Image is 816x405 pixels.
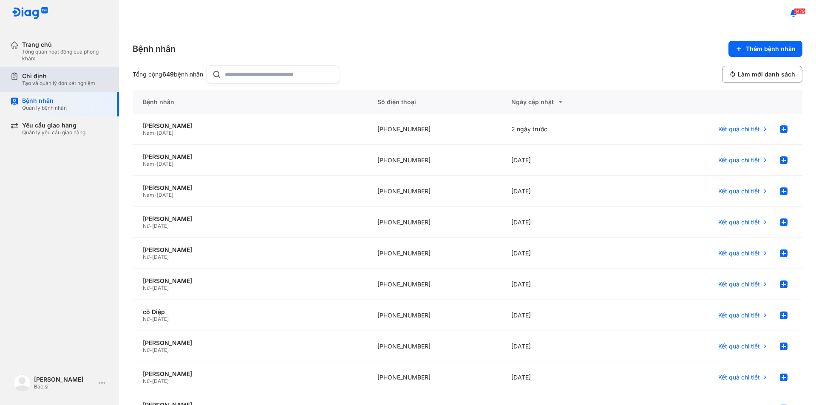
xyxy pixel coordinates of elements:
span: Nữ [143,254,150,260]
div: Tổng quan hoạt động của phòng khám [22,48,109,62]
span: 649 [162,71,174,78]
div: 2 ngày trước [501,114,635,145]
div: Bệnh nhân [133,90,367,114]
span: - [150,347,152,353]
span: - [150,316,152,322]
div: [DATE] [501,145,635,176]
div: [PHONE_NUMBER] [367,145,501,176]
img: logo [14,374,31,391]
span: [DATE] [152,285,169,291]
div: [PERSON_NAME] [143,370,357,378]
span: Kết quả chi tiết [718,312,760,319]
div: [PERSON_NAME] [143,153,357,161]
div: [PERSON_NAME] [143,184,357,192]
div: Yêu cầu giao hàng [22,122,85,129]
div: [PHONE_NUMBER] [367,238,501,269]
span: Kết quả chi tiết [718,125,760,133]
span: Nam [143,192,154,198]
span: Kết quả chi tiết [718,280,760,288]
span: - [150,254,152,260]
div: [PERSON_NAME] [143,246,357,254]
div: Tạo và quản lý đơn xét nghiệm [22,80,95,87]
div: Bệnh nhân [22,97,67,105]
span: - [154,130,157,136]
span: Nam [143,130,154,136]
span: Nữ [143,378,150,384]
span: [DATE] [152,378,169,384]
span: Kết quả chi tiết [718,156,760,164]
span: Nữ [143,316,150,322]
span: - [154,161,157,167]
span: Kết quả chi tiết [718,218,760,226]
div: [PHONE_NUMBER] [367,300,501,331]
button: Thêm bệnh nhân [728,41,802,57]
div: [PERSON_NAME] [143,215,357,223]
div: [PERSON_NAME] [34,376,95,383]
span: Kết quả chi tiết [718,249,760,257]
span: [DATE] [152,316,169,322]
span: Nam [143,161,154,167]
div: [DATE] [501,362,635,393]
div: Chỉ định [22,72,95,80]
span: - [154,192,157,198]
div: cô Diệp [143,308,357,316]
span: Nữ [143,347,150,353]
img: logo [12,7,48,20]
span: - [150,223,152,229]
span: - [150,285,152,291]
div: [PERSON_NAME] [143,339,357,347]
div: [DATE] [501,207,635,238]
span: Nữ [143,285,150,291]
span: - [150,378,152,384]
div: Tổng cộng bệnh nhân [133,71,203,78]
div: Bệnh nhân [133,43,176,55]
div: Quản lý bệnh nhân [22,105,67,111]
div: [PHONE_NUMBER] [367,176,501,207]
div: [DATE] [501,238,635,269]
div: Bác sĩ [34,383,95,390]
span: [DATE] [157,192,173,198]
div: [PERSON_NAME] [143,277,357,285]
span: [DATE] [152,223,169,229]
span: [DATE] [157,161,173,167]
div: [DATE] [501,269,635,300]
span: Kết quả chi tiết [718,343,760,350]
div: [DATE] [501,331,635,362]
div: Ngày cập nhật [511,97,625,107]
div: [PHONE_NUMBER] [367,331,501,362]
span: Kết quả chi tiết [718,374,760,381]
div: Số điện thoại [367,90,501,114]
div: [DATE] [501,176,635,207]
span: [DATE] [152,347,169,353]
span: [DATE] [152,254,169,260]
span: [DATE] [157,130,173,136]
div: [PHONE_NUMBER] [367,207,501,238]
div: [PHONE_NUMBER] [367,362,501,393]
span: 1479 [794,8,806,14]
div: [DATE] [501,300,635,331]
div: [PERSON_NAME] [143,122,357,130]
div: Quản lý yêu cầu giao hàng [22,129,85,136]
div: [PHONE_NUMBER] [367,114,501,145]
div: Trang chủ [22,41,109,48]
button: Làm mới danh sách [722,66,802,83]
div: [PHONE_NUMBER] [367,269,501,300]
span: Thêm bệnh nhân [746,45,796,53]
span: Nữ [143,223,150,229]
span: Kết quả chi tiết [718,187,760,195]
span: Làm mới danh sách [738,71,795,78]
